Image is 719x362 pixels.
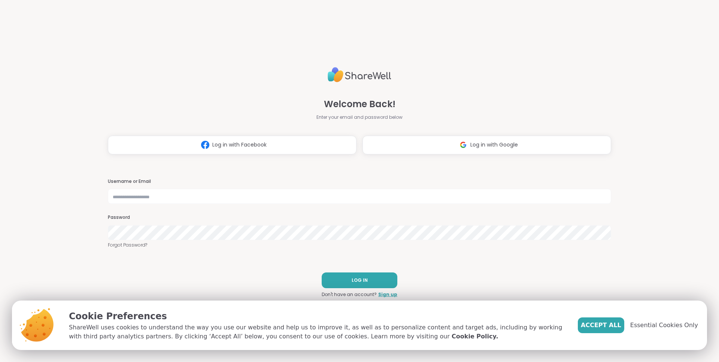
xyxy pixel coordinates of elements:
[212,141,267,149] span: Log in with Facebook
[316,114,403,121] span: Enter your email and password below
[108,136,357,154] button: Log in with Facebook
[578,317,624,333] button: Accept All
[352,277,368,284] span: LOG IN
[452,332,498,341] a: Cookie Policy.
[108,178,611,185] h3: Username or Email
[322,272,397,288] button: LOG IN
[324,97,395,111] span: Welcome Back!
[328,64,391,85] img: ShareWell Logo
[108,214,611,221] h3: Password
[69,323,566,341] p: ShareWell uses cookies to understand the way you use our website and help us to improve it, as we...
[322,291,377,298] span: Don't have an account?
[456,138,470,152] img: ShareWell Logomark
[378,291,397,298] a: Sign up
[108,242,611,248] a: Forgot Password?
[69,310,566,323] p: Cookie Preferences
[581,321,621,330] span: Accept All
[198,138,212,152] img: ShareWell Logomark
[470,141,518,149] span: Log in with Google
[362,136,611,154] button: Log in with Google
[630,321,698,330] span: Essential Cookies Only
